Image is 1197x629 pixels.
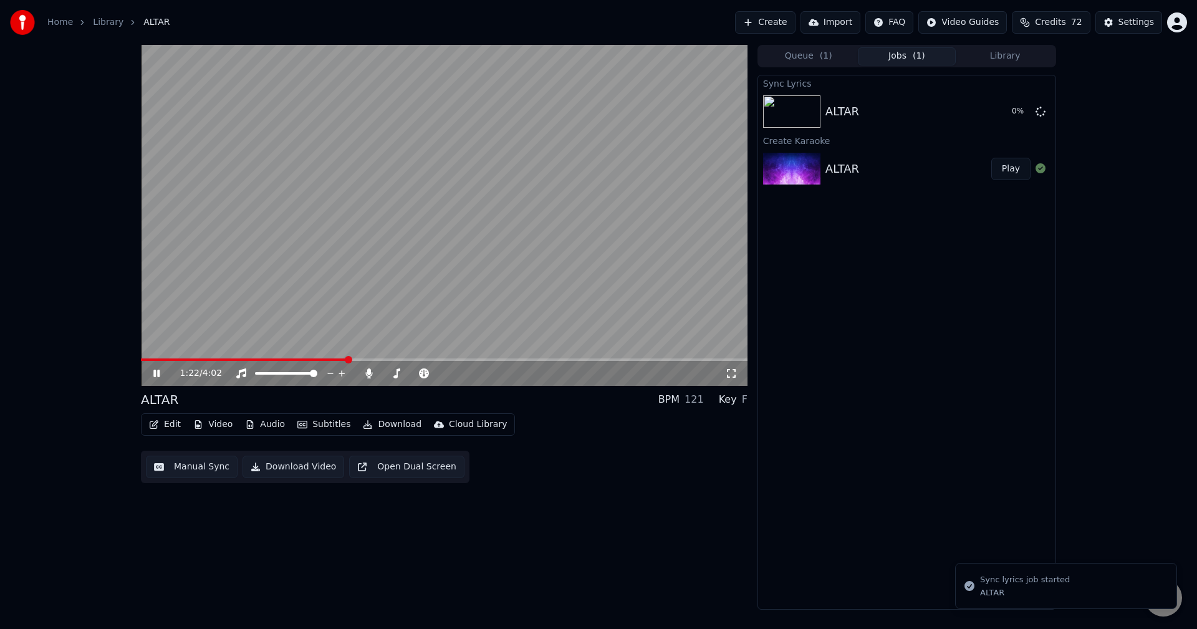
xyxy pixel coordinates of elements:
button: Jobs [858,47,956,65]
div: Create Karaoke [758,133,1055,148]
button: Audio [240,416,290,433]
button: Open Dual Screen [349,456,464,478]
div: Cloud Library [449,418,507,431]
div: Key [719,392,737,407]
span: ( 1 ) [913,50,925,62]
span: 72 [1071,16,1082,29]
div: Sync Lyrics [758,75,1055,90]
nav: breadcrumb [47,16,170,29]
span: Credits [1035,16,1065,29]
a: Library [93,16,123,29]
span: 1:22 [180,367,199,380]
button: Queue [759,47,858,65]
button: Manual Sync [146,456,238,478]
div: ALTAR [825,160,859,178]
button: Import [800,11,860,34]
button: Create [735,11,796,34]
span: ( 1 ) [820,50,832,62]
button: Play [991,158,1031,180]
button: Library [956,47,1054,65]
div: ALTAR [825,103,859,120]
div: Sync lyrics job started [980,574,1070,586]
div: F [742,392,748,407]
div: 0 % [1012,107,1031,117]
div: ALTAR [141,391,178,408]
button: Edit [144,416,186,433]
button: FAQ [865,11,913,34]
button: Credits72 [1012,11,1090,34]
button: Settings [1095,11,1162,34]
div: / [180,367,210,380]
div: ALTAR [980,587,1070,598]
span: 4:02 [203,367,222,380]
button: Download Video [243,456,344,478]
span: ALTAR [143,16,170,29]
button: Video Guides [918,11,1007,34]
button: Video [188,416,238,433]
div: 121 [685,392,704,407]
div: BPM [658,392,680,407]
div: Settings [1118,16,1154,29]
img: youka [10,10,35,35]
button: Subtitles [292,416,355,433]
a: Home [47,16,73,29]
button: Download [358,416,426,433]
